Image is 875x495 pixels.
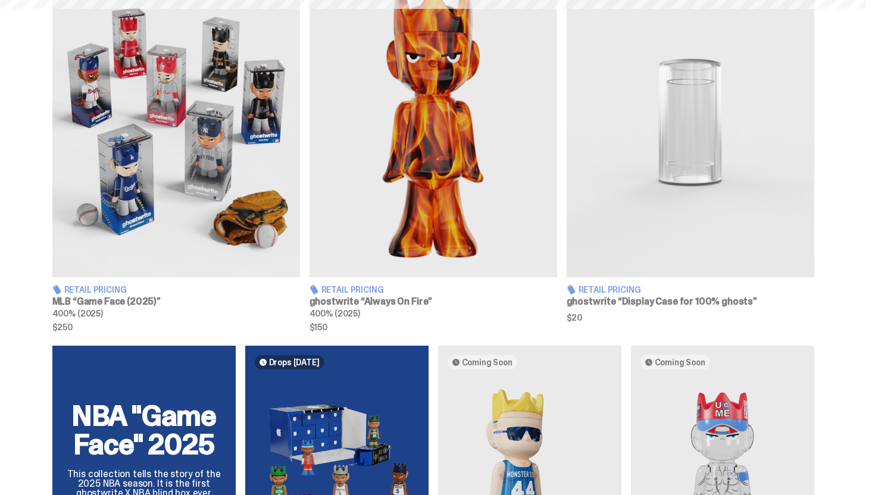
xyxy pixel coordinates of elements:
[321,286,384,294] span: Retail Pricing
[310,297,557,306] h3: ghostwrite “Always On Fire”
[67,402,221,459] h2: NBA "Game Face" 2025
[579,286,641,294] span: Retail Pricing
[462,358,512,367] span: Coming Soon
[64,286,127,294] span: Retail Pricing
[567,297,814,306] h3: ghostwrite “Display Case for 100% ghosts”
[52,323,300,331] span: $250
[52,308,103,319] span: 400% (2025)
[655,358,705,367] span: Coming Soon
[310,308,360,319] span: 400% (2025)
[310,323,557,331] span: $150
[52,297,300,306] h3: MLB “Game Face (2025)”
[567,314,814,322] span: $20
[269,358,320,367] span: Drops [DATE]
